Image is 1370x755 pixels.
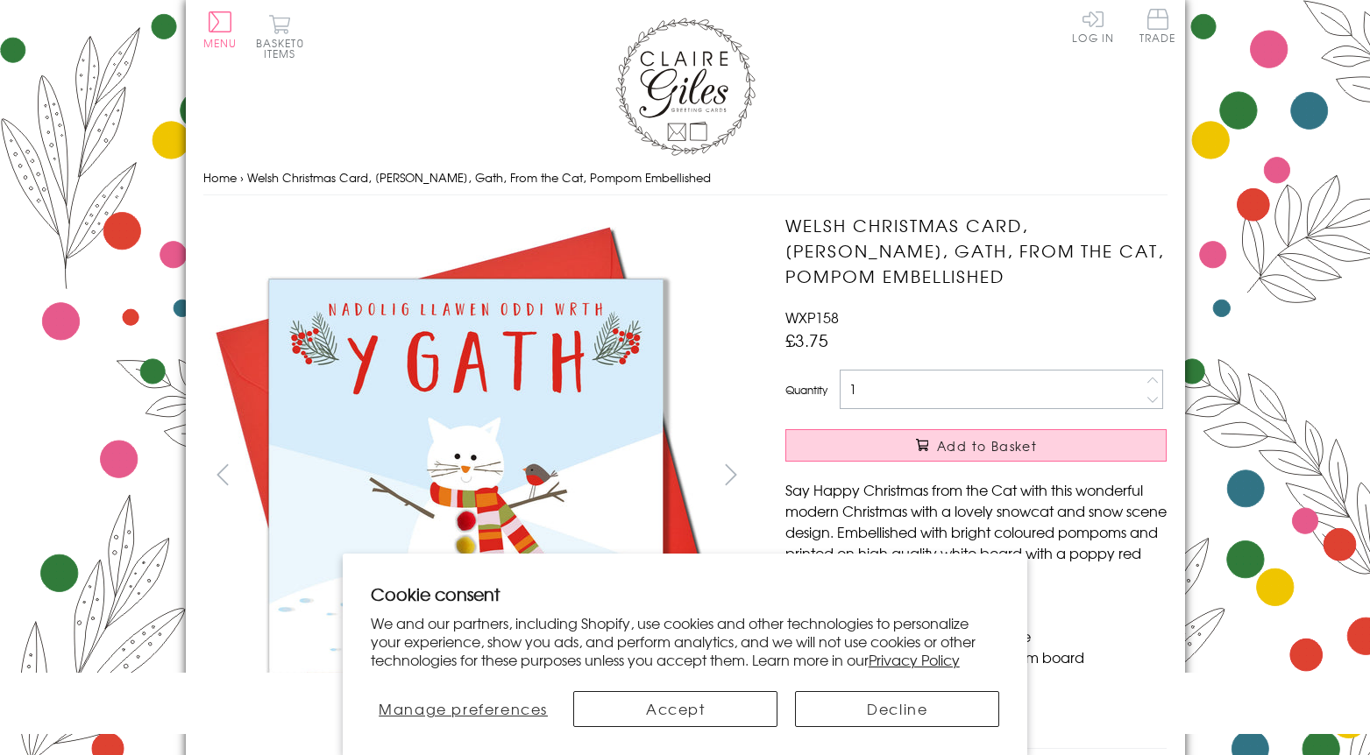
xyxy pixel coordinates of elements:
button: Menu [203,11,238,48]
h1: Welsh Christmas Card, [PERSON_NAME], Gath, From the Cat, Pompom Embellished [785,213,1167,288]
span: › [240,169,244,186]
p: Say Happy Christmas from the Cat with this wonderful modern Christmas with a lovely snowcat and s... [785,479,1167,584]
a: Home [203,169,237,186]
img: Claire Giles Greetings Cards [615,18,756,156]
span: Manage preferences [379,698,548,719]
span: WXP158 [785,307,839,328]
label: Quantity [785,382,827,398]
span: Add to Basket [937,437,1037,455]
nav: breadcrumbs [203,160,1168,196]
a: Trade [1139,9,1176,46]
span: Menu [203,35,238,51]
p: We and our partners, including Shopify, use cookies and other technologies to personalize your ex... [371,614,1000,668]
button: Accept [573,691,777,727]
button: Basket0 items [256,14,304,59]
h2: Cookie consent [371,582,1000,606]
button: Manage preferences [371,691,557,727]
span: Trade [1139,9,1176,43]
button: next [711,455,750,494]
span: Welsh Christmas Card, [PERSON_NAME], Gath, From the Cat, Pompom Embellished [247,169,711,186]
span: 0 items [264,35,304,61]
a: Log In [1072,9,1114,43]
button: prev [203,455,243,494]
span: £3.75 [785,328,828,352]
button: Decline [795,691,999,727]
button: Add to Basket [785,429,1167,462]
a: Privacy Policy [869,649,960,670]
img: Welsh Christmas Card, Nadolig Llawen, Gath, From the Cat, Pompom Embellished [202,213,728,738]
img: Welsh Christmas Card, Nadolig Llawen, Gath, From the Cat, Pompom Embellished [750,213,1276,633]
